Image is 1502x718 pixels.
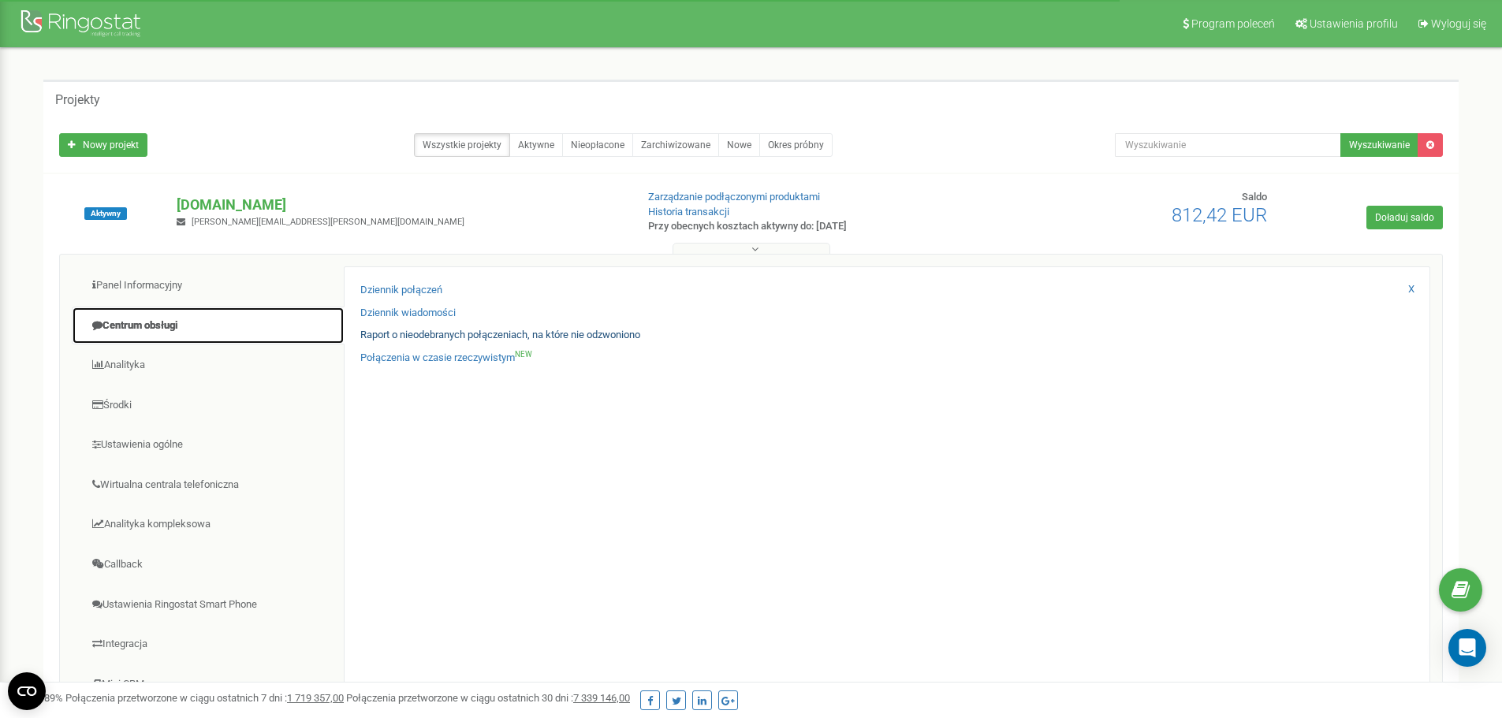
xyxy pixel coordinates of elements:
a: Analityka kompleksowa [72,505,345,544]
button: Open CMP widget [8,672,46,710]
a: Aktywne [509,133,563,157]
a: Panel Informacyjny [72,266,345,305]
u: 1 719 357,00 [287,692,344,704]
a: Nieopłacone [562,133,633,157]
a: Okres próbny [759,133,833,157]
span: Aktywny [84,207,127,220]
a: Historia transakcji [648,206,729,218]
a: Centrum obsługi [72,307,345,345]
a: Zarządzanie podłączonymi produktami [648,191,820,203]
span: Połączenia przetworzone w ciągu ostatnich 30 dni : [346,692,630,704]
a: Zarchiwizowane [632,133,719,157]
a: Środki [72,386,345,425]
a: X [1408,282,1414,297]
a: Ustawienia ogólne [72,426,345,464]
a: Dziennik wiadomości [360,306,456,321]
a: Połączenia w czasie rzeczywistymNEW [360,351,532,366]
span: Saldo [1242,191,1267,203]
a: Wszystkie projekty [414,133,510,157]
button: Wyszukiwanie [1340,133,1418,157]
p: [DOMAIN_NAME] [177,195,622,215]
p: Przy obecnych kosztach aktywny do: [DATE] [648,219,976,234]
a: Raport o nieodebranych połączeniach, na które nie odzwoniono [360,328,640,343]
a: Mini CRM [72,665,345,704]
a: Doładuj saldo [1366,206,1443,229]
input: Wyszukiwanie [1115,133,1341,157]
span: Program poleceń [1191,17,1275,30]
span: Połączenia przetworzone w ciągu ostatnich 7 dni : [65,692,344,704]
span: Ustawienia profilu [1310,17,1398,30]
a: Wirtualna centrala telefoniczna [72,466,345,504]
u: 7 339 146,00 [573,692,630,704]
div: Open Intercom Messenger [1448,629,1486,667]
a: Nowe [718,133,760,157]
span: [PERSON_NAME][EMAIL_ADDRESS][PERSON_NAME][DOMAIN_NAME] [192,217,464,227]
a: Callback [72,545,345,584]
a: Dziennik połączeń [360,283,442,298]
a: Ustawienia Ringostat Smart Phone [72,586,345,624]
h5: Projekty [55,93,100,107]
a: Analityka [72,346,345,385]
a: Integracja [72,625,345,664]
span: 812,42 EUR [1172,204,1267,226]
sup: NEW [515,350,532,359]
a: Nowy projekt [59,133,147,157]
span: Wyloguj się [1431,17,1486,30]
